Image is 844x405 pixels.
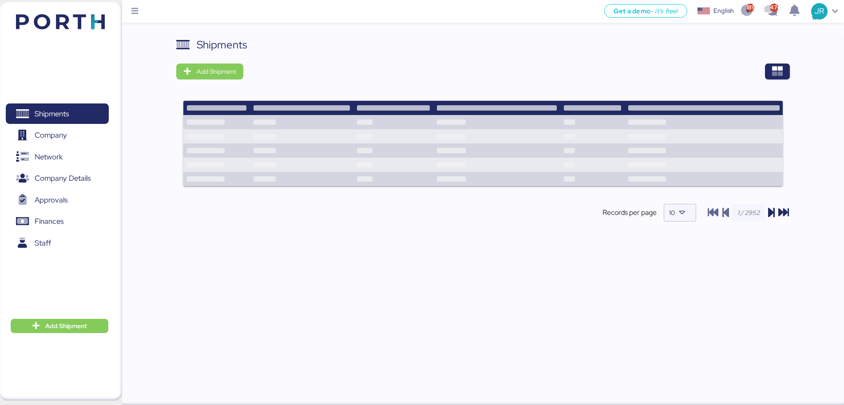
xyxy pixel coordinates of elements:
[35,172,91,185] span: Company Details
[35,151,63,163] span: Network
[6,211,109,232] a: Finances
[6,190,109,210] a: Approvals
[127,4,143,19] button: Menu
[35,215,63,228] span: Finances
[814,5,824,17] span: JR
[35,237,51,250] span: Staff
[6,168,109,189] a: Company Details
[197,37,247,53] div: Shipments
[35,107,69,120] span: Shipments
[602,207,657,218] span: Records per page
[732,204,765,222] input: 1 / 2952
[11,319,108,333] button: Add Shipment
[713,6,734,16] div: English
[6,125,109,146] a: Company
[6,103,109,124] a: Shipments
[669,209,675,217] span: 10
[176,64,243,79] button: Add Shipment
[45,321,87,331] span: Add Shipment
[35,129,67,142] span: Company
[6,233,109,253] a: Staff
[6,147,109,167] a: Network
[197,66,236,77] span: Add Shipment
[35,194,67,206] span: Approvals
